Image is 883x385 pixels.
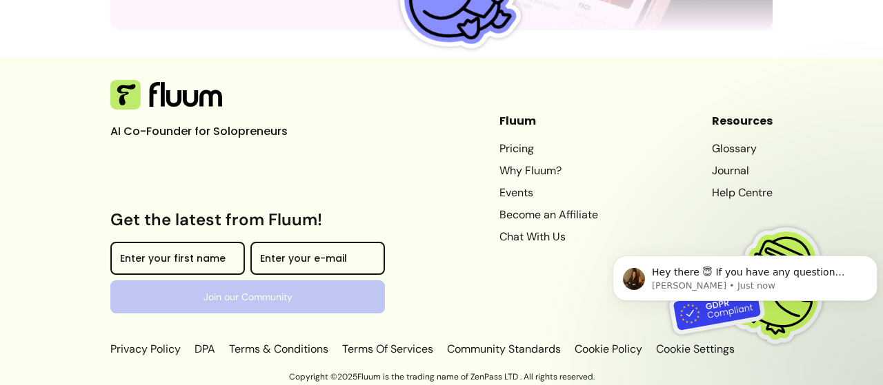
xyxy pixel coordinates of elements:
a: Journal [712,163,773,179]
a: Glossary [712,141,773,157]
a: Community Standards [444,341,564,357]
input: Enter your first name [120,254,235,268]
a: DPA [192,341,218,357]
p: AI Co-Founder for Solopreneurs [110,123,317,140]
a: Privacy Policy [110,341,183,357]
a: Pricing [499,141,598,157]
img: Fluum Logo [110,80,222,110]
a: Terms & Conditions [226,341,331,357]
h3: Get the latest from Fluum! [110,209,385,231]
a: Events [499,185,598,201]
header: Resources [712,113,773,129]
a: Why Fluum? [499,163,598,179]
a: Chat With Us [499,229,598,245]
a: Terms Of Services [339,341,436,357]
a: Become an Affiliate [499,207,598,223]
a: Help Centre [712,185,773,201]
header: Fluum [499,113,598,129]
iframe: Intercom notifications message [607,227,883,378]
input: Enter your e-mail [260,254,375,268]
img: Fluum is GDPR compliant [669,199,842,371]
a: Cookie Policy [572,341,645,357]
